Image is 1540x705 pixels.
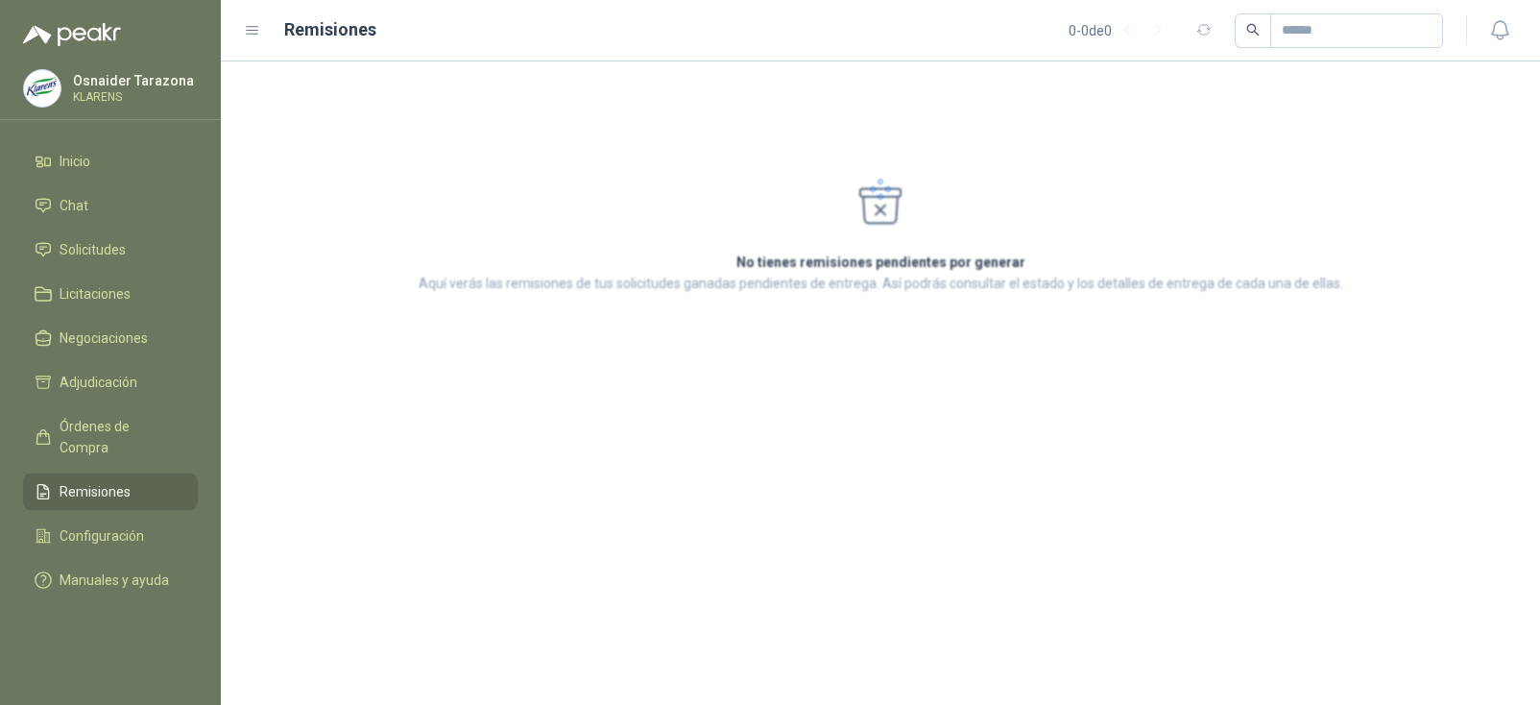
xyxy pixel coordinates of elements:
[60,151,90,172] span: Inicio
[23,231,198,268] a: Solicitudes
[60,481,131,502] span: Remisiones
[60,416,180,458] span: Órdenes de Compra
[23,474,198,510] a: Remisiones
[60,283,131,304] span: Licitaciones
[73,91,194,103] p: KLARENS
[60,372,137,393] span: Adjudicación
[23,320,198,356] a: Negociaciones
[23,276,198,312] a: Licitaciones
[23,518,198,554] a: Configuración
[23,408,198,466] a: Órdenes de Compra
[60,195,88,216] span: Chat
[23,364,198,401] a: Adjudicación
[60,239,126,260] span: Solicitudes
[60,328,148,349] span: Negociaciones
[24,70,60,107] img: Company Logo
[73,74,194,87] p: Osnaider Tarazona
[60,525,144,547] span: Configuración
[23,143,198,180] a: Inicio
[23,23,121,46] img: Logo peakr
[23,187,198,224] a: Chat
[23,562,198,598] a: Manuales y ayuda
[60,570,169,591] span: Manuales y ayuda
[284,16,376,43] h1: Remisiones
[1069,15,1173,46] div: 0 - 0 de 0
[1246,23,1260,36] span: search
